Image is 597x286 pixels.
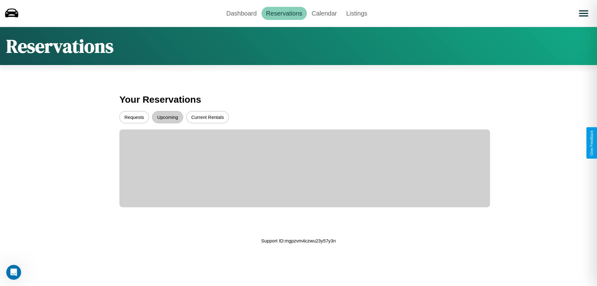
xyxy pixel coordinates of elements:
p: Support ID: mgpzvm4czwu23y57y3n [261,237,336,245]
a: Reservations [261,7,307,20]
button: Requests [119,111,149,123]
button: Open menu [575,5,592,22]
iframe: Intercom live chat [6,265,21,280]
a: Listings [341,7,372,20]
h3: Your Reservations [119,91,478,108]
button: Current Rentals [186,111,229,123]
button: Upcoming [152,111,183,123]
a: Calendar [307,7,341,20]
a: Dashboard [222,7,261,20]
div: Give Feedback [590,130,594,156]
h1: Reservations [6,33,113,59]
